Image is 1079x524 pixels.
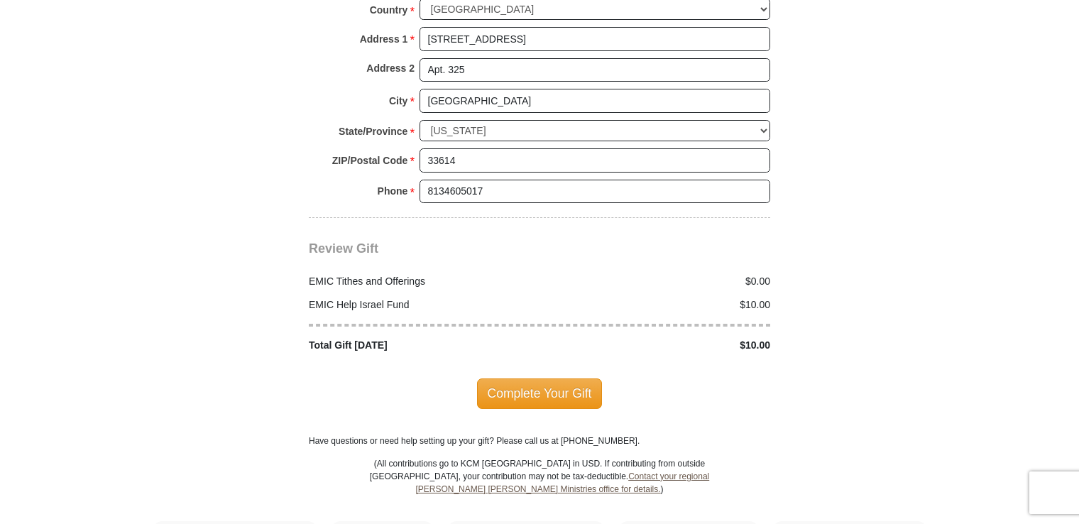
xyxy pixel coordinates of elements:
strong: ZIP/Postal Code [332,151,408,170]
div: $0.00 [539,274,778,289]
div: Total Gift [DATE] [302,338,540,353]
span: Complete Your Gift [477,378,603,408]
strong: State/Province [339,121,407,141]
p: (All contributions go to KCM [GEOGRAPHIC_DATA] in USD. If contributing from outside [GEOGRAPHIC_D... [369,457,710,521]
strong: Address 1 [360,29,408,49]
p: Have questions or need help setting up your gift? Please call us at [PHONE_NUMBER]. [309,435,770,447]
div: EMIC Tithes and Offerings [302,274,540,289]
span: Review Gift [309,241,378,256]
a: Contact your regional [PERSON_NAME] [PERSON_NAME] Ministries office for details. [415,471,709,494]
strong: City [389,91,407,111]
div: $10.00 [539,298,778,312]
strong: Phone [378,181,408,201]
div: EMIC Help Israel Fund [302,298,540,312]
div: $10.00 [539,338,778,353]
strong: Address 2 [366,58,415,78]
